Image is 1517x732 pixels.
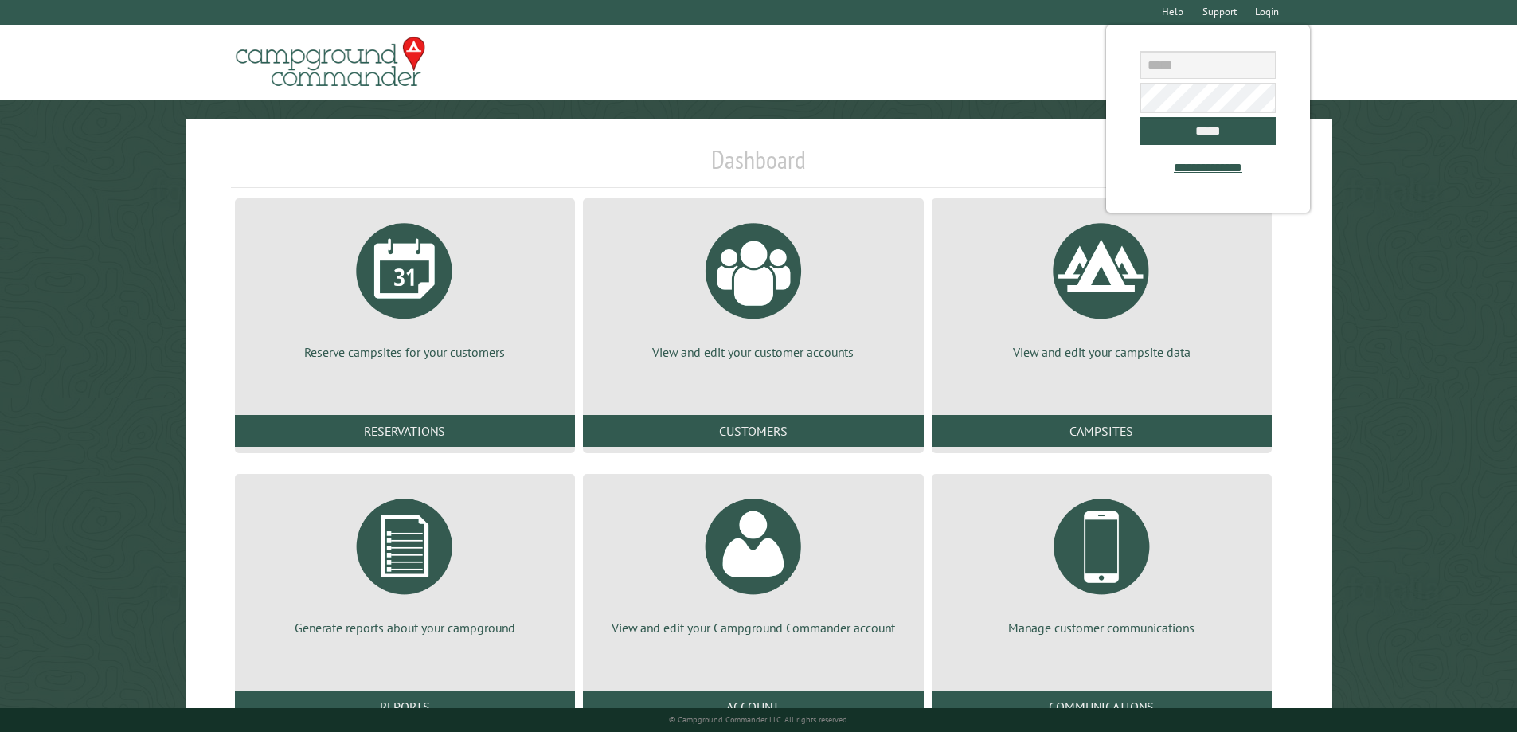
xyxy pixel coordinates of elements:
[583,415,923,447] a: Customers
[602,487,904,636] a: View and edit your Campground Commander account
[932,415,1272,447] a: Campsites
[235,415,575,447] a: Reservations
[951,619,1253,636] p: Manage customer communications
[254,343,556,361] p: Reserve campsites for your customers
[235,691,575,722] a: Reports
[231,144,1287,188] h1: Dashboard
[602,343,904,361] p: View and edit your customer accounts
[669,714,849,725] small: © Campground Commander LLC. All rights reserved.
[932,691,1272,722] a: Communications
[254,211,556,361] a: Reserve campsites for your customers
[951,343,1253,361] p: View and edit your campsite data
[951,487,1253,636] a: Manage customer communications
[602,619,904,636] p: View and edit your Campground Commander account
[583,691,923,722] a: Account
[231,31,430,93] img: Campground Commander
[254,619,556,636] p: Generate reports about your campground
[254,487,556,636] a: Generate reports about your campground
[951,211,1253,361] a: View and edit your campsite data
[602,211,904,361] a: View and edit your customer accounts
